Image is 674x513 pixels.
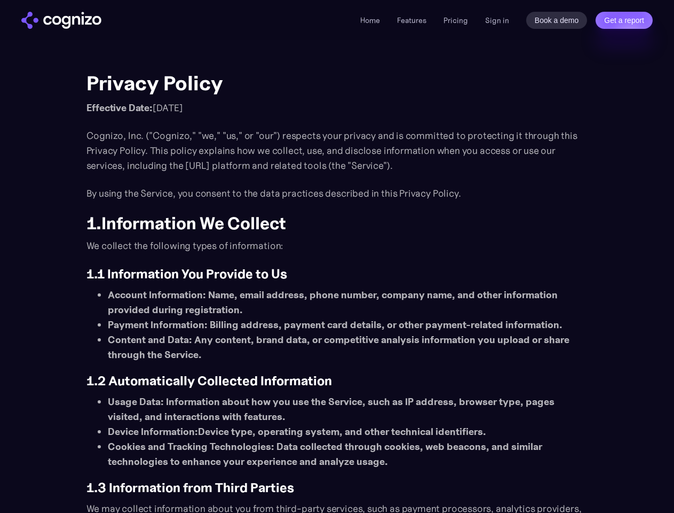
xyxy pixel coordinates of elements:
strong: 1.2 Automatically Collected Information [86,373,332,389]
strong: Information We Collect [101,213,286,234]
li: : Any content, brand data, or competitive analysis information you upload or share through the Se... [108,332,588,362]
p: Cognizo, Inc. ("Cognizo," "we," "us," or "our") respects your privacy and is committed to protect... [86,128,588,173]
strong: Cookies and Tracking Technologies [108,440,271,453]
p: [DATE] [86,100,588,115]
a: home [21,12,101,29]
a: Get a report [596,12,653,29]
p: We collect the following types of information: [86,238,588,253]
strong: Account Information [108,289,203,301]
strong: Content and Data [108,333,189,346]
img: cognizo logo [21,12,101,29]
a: Book a demo [526,12,588,29]
li: : Name, email address, phone number, company name, and other information provided during registra... [108,287,588,317]
li: Device type, operating system, and other technical identifiers. [108,424,588,439]
strong: Usage Data [108,395,161,408]
a: Features [397,15,426,25]
li: : Data collected through cookies, web beacons, and similar technologies to enhance your experienc... [108,439,588,469]
li: : Information about how you use the Service, such as IP address, browser type, pages visited, and... [108,394,588,424]
a: Home [360,15,380,25]
strong: Device Information: [108,425,198,438]
strong: Privacy Policy [86,71,223,96]
p: By using the Service, you consent to the data practices described in this Privacy Policy. [86,186,588,201]
li: : Billing address, payment card details, or other payment-related information. [108,317,588,332]
strong: 1.3 Information from Third Parties [86,480,294,496]
h2: 1. [86,214,588,233]
strong: 1.1 Information You Provide to Us [86,266,287,282]
a: Sign in [485,14,509,27]
strong: Effective Date: [86,102,153,114]
a: Pricing [443,15,468,25]
strong: Payment Information [108,318,204,331]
